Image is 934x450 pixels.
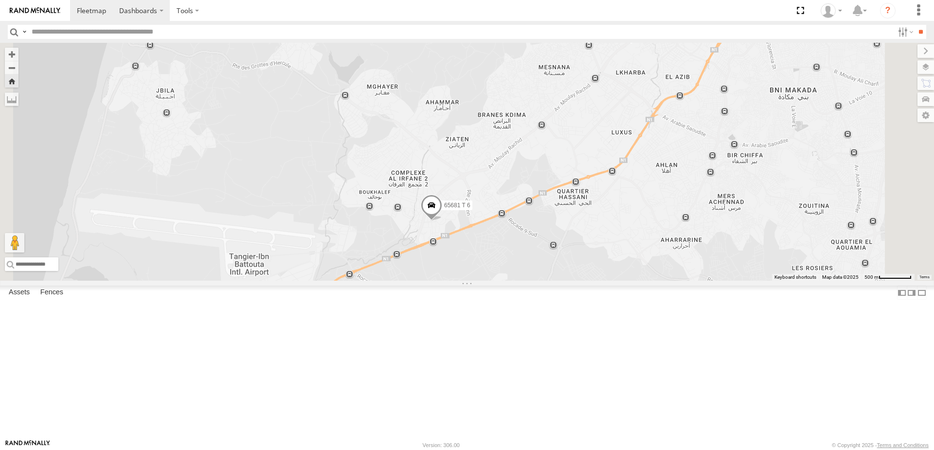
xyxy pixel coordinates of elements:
label: Map Settings [917,108,934,122]
span: 65681 T 6 [444,202,470,209]
button: Zoom out [5,61,18,74]
img: rand-logo.svg [10,7,60,14]
label: Hide Summary Table [917,286,927,300]
i: ? [880,3,896,18]
label: Measure [5,92,18,106]
button: Drag Pegman onto the map to open Street View [5,233,24,252]
div: Branch Tanger [817,3,845,18]
div: Version: 306.00 [423,442,460,448]
label: Dock Summary Table to the Left [897,286,907,300]
button: Map Scale: 500 m per 64 pixels [862,274,915,281]
a: Terms (opens in new tab) [919,275,930,279]
span: 500 m [864,274,879,280]
label: Search Filter Options [894,25,915,39]
button: Zoom in [5,48,18,61]
button: Keyboard shortcuts [774,274,816,281]
span: Map data ©2025 [822,274,859,280]
label: Fences [36,286,68,300]
label: Assets [4,286,35,300]
a: Visit our Website [5,440,50,450]
label: Search Query [20,25,28,39]
button: Zoom Home [5,74,18,88]
a: Terms and Conditions [877,442,929,448]
label: Dock Summary Table to the Right [907,286,916,300]
div: © Copyright 2025 - [832,442,929,448]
